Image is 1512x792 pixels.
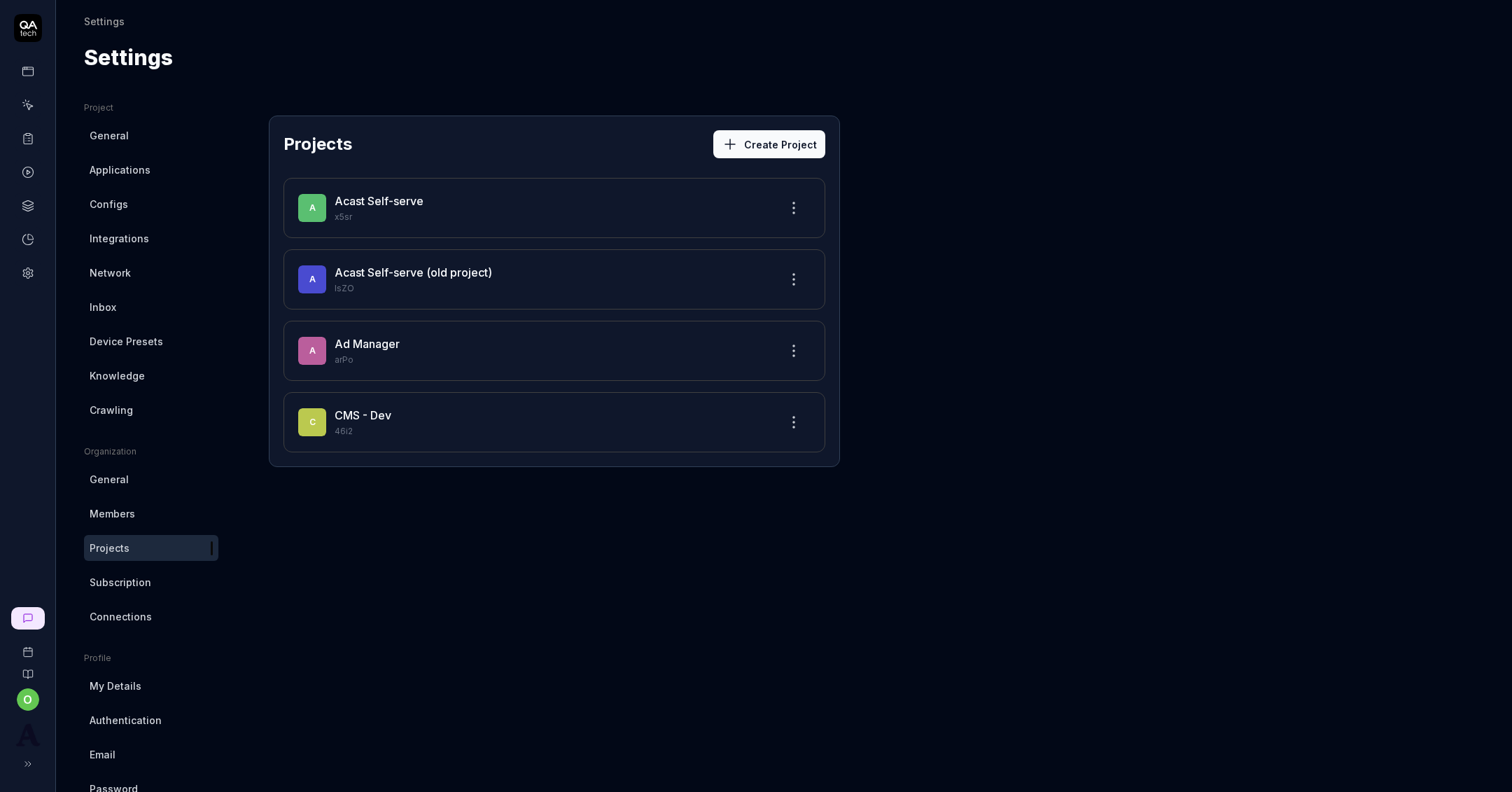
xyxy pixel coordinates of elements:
[90,231,149,246] span: Integrations
[283,132,352,157] h2: Projects
[84,673,218,699] a: My Details
[6,635,50,658] a: Book a call with us
[335,337,400,351] a: Ad Manager
[84,363,218,389] a: Knowledge
[84,123,218,148] a: General
[17,688,39,711] button: o
[84,707,218,733] a: Authentication
[84,191,218,217] a: Configs
[298,265,326,293] span: A
[6,711,50,750] button: Acast Logo
[298,408,326,436] span: C
[84,42,173,74] h1: Settings
[335,194,423,208] a: Acast Self-serve
[335,408,391,422] a: CMS - Dev
[90,300,116,314] span: Inbox
[90,128,129,143] span: General
[713,130,825,158] button: Create Project
[84,397,218,423] a: Crawling
[84,294,218,320] a: Inbox
[298,194,326,222] span: A
[84,604,218,630] a: Connections
[90,541,129,555] span: Projects
[84,466,218,492] a: General
[90,265,131,280] span: Network
[84,445,218,458] div: Organization
[90,403,133,417] span: Crawling
[84,535,218,561] a: Projects
[335,425,769,438] p: 46i2
[11,607,45,630] a: New conversation
[84,328,218,354] a: Device Presets
[90,679,141,693] span: My Details
[84,569,218,595] a: Subscription
[335,211,769,223] p: x5sr
[84,260,218,286] a: Network
[90,506,135,521] span: Members
[84,742,218,767] a: Email
[90,713,162,728] span: Authentication
[90,197,128,211] span: Configs
[335,265,492,279] a: Acast Self-serve (old project)
[90,575,151,590] span: Subscription
[84,157,218,183] a: Applications
[84,102,218,114] div: Project
[84,501,218,527] a: Members
[15,722,41,747] img: Acast Logo
[84,14,125,28] div: Settings
[90,368,145,383] span: Knowledge
[84,652,218,665] div: Profile
[335,354,769,366] p: arPo
[90,334,163,349] span: Device Presets
[90,472,129,487] span: General
[84,225,218,251] a: Integrations
[90,162,150,177] span: Applications
[6,658,50,680] a: Documentation
[90,609,152,624] span: Connections
[298,337,326,365] span: A
[335,282,769,295] p: IsZO
[90,747,115,762] span: Email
